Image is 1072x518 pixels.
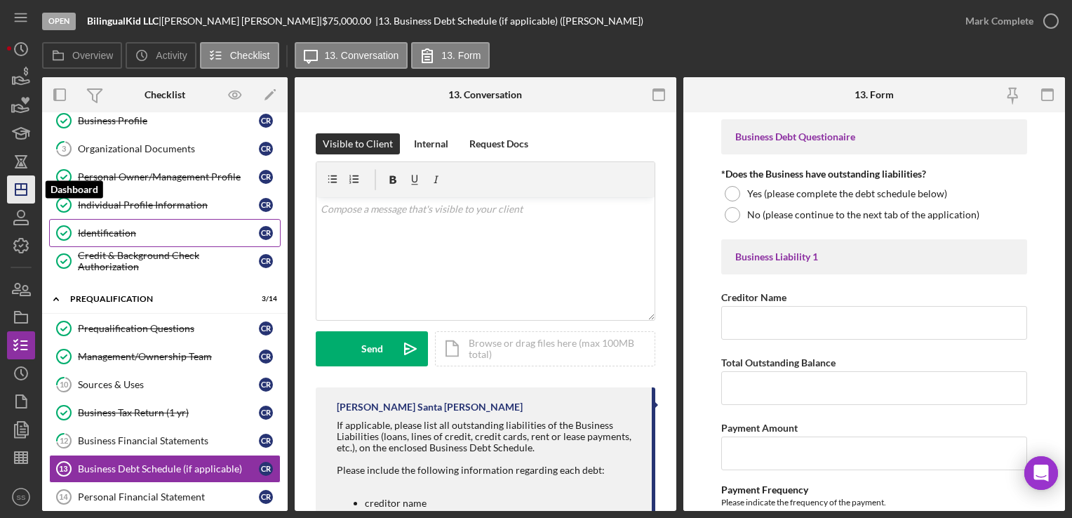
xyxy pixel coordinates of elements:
[78,435,259,446] div: Business Financial Statements
[721,291,786,303] label: Creditor Name
[414,133,448,154] div: Internal
[375,15,643,27] div: | 13. Business Debt Schedule (if applicable) ([PERSON_NAME])
[78,227,259,239] div: Identification
[259,142,273,156] div: C R
[259,350,273,364] div: C R
[78,463,259,474] div: Business Debt Schedule (if applicable)
[78,143,259,154] div: Organizational Documents
[78,250,259,272] div: Credit & Background Check Authorization
[951,7,1065,35] button: Mark Complete
[70,295,242,303] div: Prequalification
[126,42,196,69] button: Activity
[59,493,68,501] tspan: 14
[259,114,273,128] div: C R
[1024,456,1058,490] div: Open Intercom Messenger
[407,133,455,154] button: Internal
[337,465,638,476] div: Please include the following information regarding each debt:
[441,50,481,61] label: 13. Form
[855,89,894,100] div: 13. Form
[49,219,281,247] a: IdentificationCR
[49,427,281,455] a: 12Business Financial StatementsCR
[87,15,159,27] b: BilingualKid LLC
[721,422,798,434] label: Payment Amount
[78,491,259,503] div: Personal Financial Statement
[721,357,836,368] label: Total Outstanding Balance
[259,254,273,268] div: C R
[49,107,281,135] a: Business ProfileCR
[62,144,66,153] tspan: 3
[49,483,281,511] a: 14Personal Financial StatementCR
[259,226,273,240] div: C R
[259,378,273,392] div: C R
[365,498,638,509] li: creditor name
[42,42,122,69] button: Overview
[323,133,393,154] div: Visible to Client
[145,89,185,100] div: Checklist
[259,490,273,504] div: C R
[49,191,281,219] a: Individual Profile InformationCR
[721,168,1026,180] div: *Does the Business have outstanding liabilities?
[200,42,279,69] button: Checklist
[337,420,638,453] div: If applicable, please list all outstanding liabilities of the Business Liabilities (loans, lines ...
[156,50,187,61] label: Activity
[316,133,400,154] button: Visible to Client
[469,133,528,154] div: Request Docs
[735,251,1012,263] div: Business Liability 1
[161,15,322,27] div: [PERSON_NAME] [PERSON_NAME] |
[316,331,428,366] button: Send
[259,170,273,184] div: C R
[49,163,281,191] a: Personal Owner/Management ProfileCR
[59,465,67,473] tspan: 13
[252,295,277,303] div: 3 / 14
[747,209,979,220] label: No (please continue to the next tab of the application)
[295,42,408,69] button: 13. Conversation
[78,407,259,418] div: Business Tax Return (1 yr)
[49,399,281,427] a: Business Tax Return (1 yr)CR
[49,455,281,483] a: 13Business Debt Schedule (if applicable)CR
[78,199,259,211] div: Individual Profile Information
[78,115,259,126] div: Business Profile
[78,171,259,182] div: Personal Owner/Management Profile
[259,462,273,476] div: C R
[747,188,947,199] label: Yes (please complete the debt schedule below)
[721,484,1026,496] div: Payment Frequency
[49,314,281,343] a: Prequalification QuestionsCR
[448,89,522,100] div: 13. Conversation
[60,436,68,445] tspan: 12
[325,50,399,61] label: 13. Conversation
[7,483,35,511] button: SS
[322,15,375,27] div: $75,000.00
[49,247,281,275] a: Credit & Background Check AuthorizationCR
[259,198,273,212] div: C R
[965,7,1033,35] div: Mark Complete
[361,331,383,366] div: Send
[78,379,259,390] div: Sources & Uses
[259,434,273,448] div: C R
[411,42,490,69] button: 13. Form
[17,493,26,501] text: SS
[721,496,1026,510] div: Please indicate the frequency of the payment.
[78,351,259,362] div: Management/Ownership Team
[78,323,259,334] div: Prequalification Questions
[49,371,281,399] a: 10Sources & UsesCR
[60,380,69,389] tspan: 10
[49,135,281,163] a: 3Organizational DocumentsCR
[87,15,161,27] div: |
[230,50,270,61] label: Checklist
[72,50,113,61] label: Overview
[42,13,76,30] div: Open
[259,406,273,420] div: C R
[259,321,273,336] div: C R
[462,133,535,154] button: Request Docs
[49,343,281,371] a: Management/Ownership TeamCR
[337,401,523,413] div: [PERSON_NAME] Santa [PERSON_NAME]
[735,131,1012,142] div: Business Debt Questionaire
